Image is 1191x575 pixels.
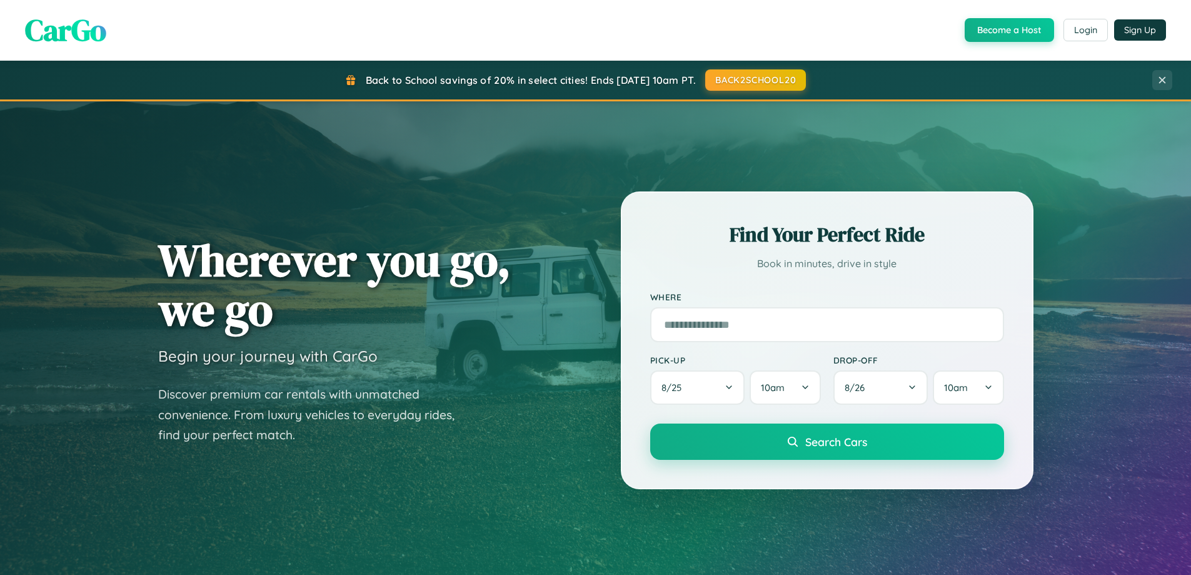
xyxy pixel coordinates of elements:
button: Become a Host [965,18,1054,42]
button: BACK2SCHOOL20 [705,69,806,91]
h2: Find Your Perfect Ride [650,221,1004,248]
p: Book in minutes, drive in style [650,255,1004,273]
span: Search Cars [805,435,867,449]
button: 8/26 [833,370,928,405]
p: Discover premium car rentals with unmatched convenience. From luxury vehicles to everyday rides, ... [158,384,471,445]
span: 10am [944,382,968,394]
span: 8 / 26 [845,382,871,394]
h3: Begin your journey with CarGo [158,347,378,365]
span: 10am [761,382,785,394]
button: Search Cars [650,424,1004,460]
span: 8 / 25 [661,382,688,394]
button: Login [1063,19,1108,41]
h1: Wherever you go, we go [158,235,511,334]
label: Pick-up [650,355,821,365]
button: 10am [933,370,1003,405]
button: 10am [750,370,820,405]
label: Where [650,292,1004,302]
button: 8/25 [650,370,745,405]
span: CarGo [25,9,106,51]
label: Drop-off [833,355,1004,365]
span: Back to School savings of 20% in select cities! Ends [DATE] 10am PT. [366,74,696,86]
button: Sign Up [1114,19,1166,41]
